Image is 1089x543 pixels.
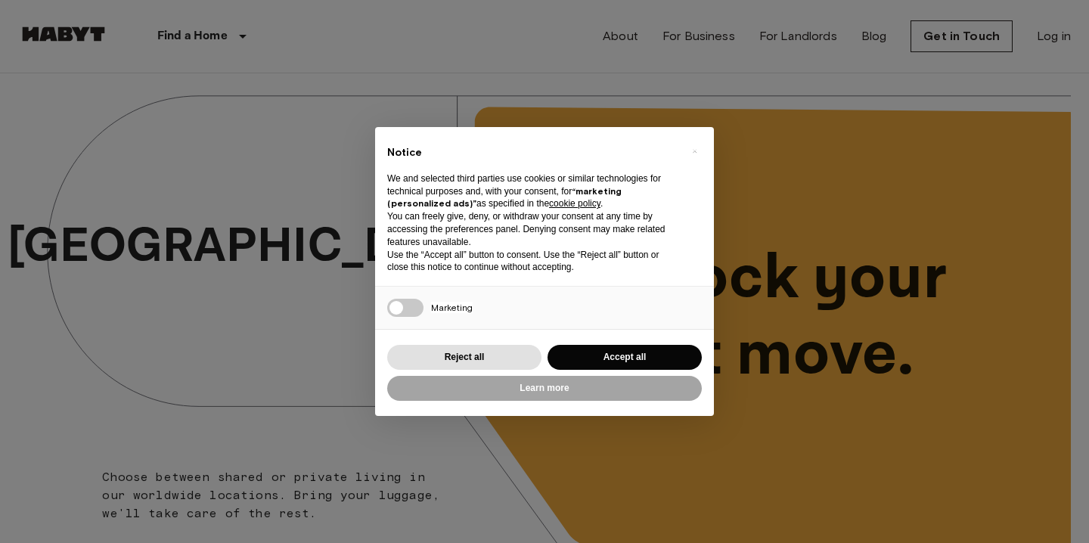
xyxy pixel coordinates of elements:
[548,345,702,370] button: Accept all
[387,172,678,210] p: We and selected third parties use cookies or similar technologies for technical purposes and, wit...
[387,185,622,209] strong: “marketing (personalized ads)”
[387,210,678,248] p: You can freely give, deny, or withdraw your consent at any time by accessing the preferences pane...
[692,142,697,160] span: ×
[387,376,702,401] button: Learn more
[387,145,678,160] h2: Notice
[431,302,473,313] span: Marketing
[387,249,678,275] p: Use the “Accept all” button to consent. Use the “Reject all” button or close this notice to conti...
[682,139,706,163] button: Close this notice
[387,345,541,370] button: Reject all
[549,198,600,209] a: cookie policy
